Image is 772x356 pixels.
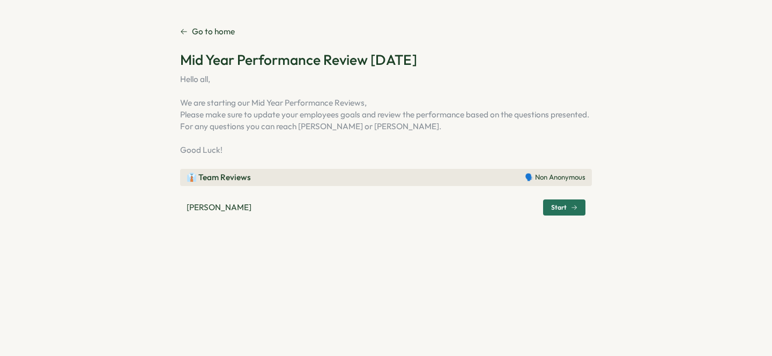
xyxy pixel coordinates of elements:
a: Go to home [180,26,235,38]
p: Go to home [192,26,235,38]
span: Start [551,204,567,211]
p: 👔 Team Reviews [187,172,251,183]
p: [PERSON_NAME] [187,202,251,213]
p: 🗣️ Non Anonymous [525,173,585,182]
p: Hello all, We are starting our Mid Year Performance Reviews, Please make sure to update your empl... [180,73,592,156]
button: Start [543,199,585,216]
h2: Mid Year Performance Review [DATE] [180,50,592,69]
